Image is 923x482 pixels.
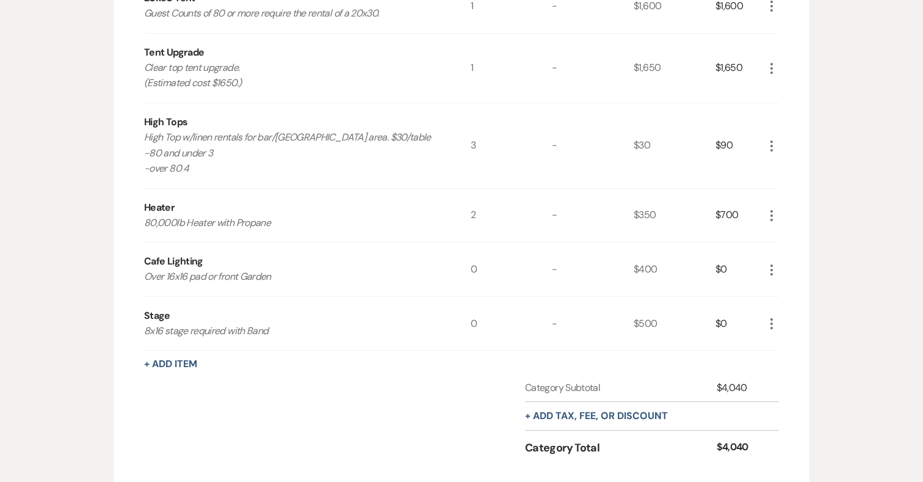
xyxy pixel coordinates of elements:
[144,200,175,215] div: Heater
[471,243,552,296] div: 0
[552,103,634,188] div: -
[717,440,764,456] div: $4,040
[715,103,764,188] div: $90
[471,103,552,188] div: 3
[634,243,715,296] div: $400
[715,297,764,351] div: $0
[144,254,203,269] div: Cafe Lighting
[715,34,764,103] div: $1,650
[525,381,717,395] div: Category Subtotal
[552,243,634,296] div: -
[144,359,197,369] button: + Add Item
[471,189,552,243] div: 2
[525,411,668,421] button: + Add tax, fee, or discount
[634,189,715,243] div: $350
[144,130,438,177] p: High Top w/linen rentals for bar/[GEOGRAPHIC_DATA] area. $30/table -80 and under 3 -over 80 4
[144,309,170,323] div: Stage
[144,5,438,21] p: Guest Counts of 80 or more require the rental of a 20x30.
[144,45,204,60] div: Tent Upgrade
[715,189,764,243] div: $700
[144,60,438,91] p: Clear top tent upgrade. (Estimated cost $1650.)
[634,297,715,351] div: $500
[525,440,717,456] div: Category Total
[552,34,634,103] div: -
[144,323,438,339] p: 8x16 stage required with Band
[717,381,764,395] div: $4,040
[552,189,634,243] div: -
[144,269,438,285] p: Over 16x16 pad or front Garden
[144,215,438,231] p: 80,000lb Heater with Propane
[715,243,764,296] div: $0
[634,34,715,103] div: $1,650
[471,34,552,103] div: 1
[144,115,187,130] div: High Tops
[552,297,634,351] div: -
[471,297,552,351] div: 0
[634,103,715,188] div: $30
